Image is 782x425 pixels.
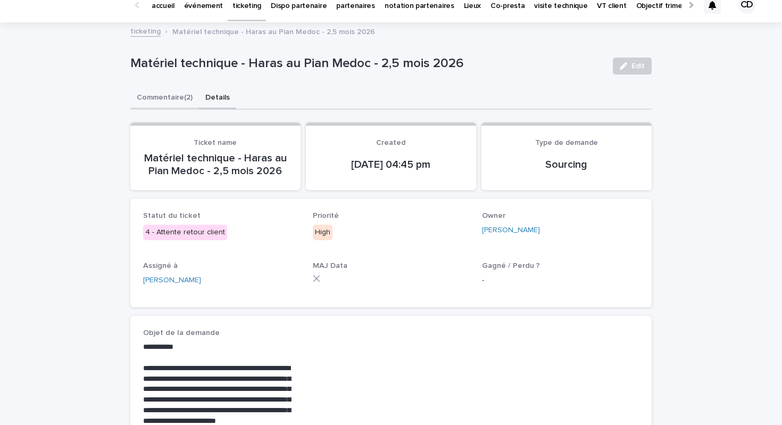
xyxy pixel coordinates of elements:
[613,58,652,75] button: Edit
[482,212,505,219] span: Owner
[482,225,540,236] a: [PERSON_NAME]
[130,56,604,71] p: Matériel technique - Haras au Pian Medoc - 2,5 mois 2026
[143,262,178,269] span: Assigné à
[194,139,237,146] span: Ticket name
[535,139,598,146] span: Type de demande
[172,25,375,37] p: Matériel technique - Haras au Pian Medoc - 2,5 mois 2026
[143,212,201,219] span: Statut du ticket
[482,275,639,286] p: -
[631,62,645,70] span: Edit
[130,87,199,110] button: Commentaire (2)
[143,152,288,177] p: Matériel technique - Haras au Pian Medoc - 2,5 mois 2026
[376,139,405,146] span: Created
[130,24,161,37] a: ticketing
[313,225,332,240] div: High
[143,275,201,286] a: [PERSON_NAME]
[199,87,236,110] button: Details
[319,158,463,171] p: [DATE] 04:45 pm
[313,262,347,269] span: MAJ Data
[494,158,639,171] p: Sourcing
[482,262,540,269] span: Gagné / Perdu ?
[143,329,220,337] span: Objet de la demande
[313,212,339,219] span: Priorité
[143,225,227,240] div: 4 - Attente retour client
